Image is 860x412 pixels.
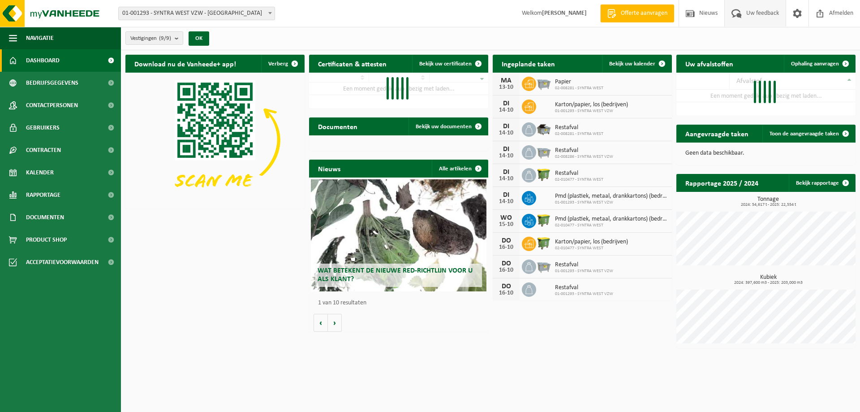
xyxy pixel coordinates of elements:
span: Offerte aanvragen [619,9,670,18]
button: OK [189,31,209,46]
div: MA [497,77,515,84]
span: 02-008281 - SYNTRA WEST [555,86,603,91]
strong: [PERSON_NAME] [542,10,587,17]
span: Toon de aangevraagde taken [770,131,839,137]
img: WB-1100-HPE-GN-50 [536,235,551,251]
span: Acceptatievoorwaarden [26,251,99,273]
span: Karton/papier, los (bedrijven) [555,101,628,108]
div: DI [497,146,515,153]
span: Pmd (plastiek, metaal, drankkartons) (bedrijven) [555,216,667,223]
h2: Download nu de Vanheede+ app! [125,55,245,72]
h2: Certificaten & attesten [309,55,396,72]
span: Dashboard [26,49,60,72]
span: 01-001293 - SYNTRA WEST VZW - SINT-MICHIELS [119,7,275,20]
div: 14-10 [497,130,515,136]
h2: Documenten [309,117,366,135]
h2: Uw afvalstoffen [676,55,742,72]
img: WB-1100-HPE-GN-50 [536,167,551,182]
span: Rapportage [26,184,60,206]
span: Restafval [555,124,603,131]
count: (9/9) [159,35,171,41]
span: Pmd (plastiek, metaal, drankkartons) (bedrijven) [555,193,667,200]
span: Papier [555,78,603,86]
span: Kalender [26,161,54,184]
h3: Tonnage [681,196,856,207]
span: Vestigingen [130,32,171,45]
a: Bekijk uw documenten [408,117,487,135]
p: Geen data beschikbaar. [685,150,847,156]
div: DI [497,123,515,130]
span: Restafval [555,170,603,177]
div: DI [497,191,515,199]
img: WB-2500-GAL-GY-01 [536,75,551,91]
button: Vorige [314,314,328,332]
h2: Rapportage 2025 / 2024 [676,174,767,191]
span: 2024: 397,600 m3 - 2025: 203,000 m3 [681,281,856,285]
span: 01-001293 - SYNTRA WEST VZW - SINT-MICHIELS [118,7,275,20]
span: 02-010477 - SYNTRA WEST [555,246,628,251]
div: DO [497,283,515,290]
span: Restafval [555,284,613,291]
span: 02-008281 - SYNTRA WEST [555,131,603,137]
span: Documenten [26,206,64,229]
div: 16-10 [497,267,515,273]
span: Navigatie [26,27,54,49]
span: 02-008286 - SYNTRA WEST VZW [555,154,613,160]
div: DI [497,169,515,176]
span: Product Shop [26,229,67,251]
span: Contactpersonen [26,94,78,117]
div: DI [497,100,515,107]
h3: Kubiek [681,274,856,285]
div: 16-10 [497,244,515,251]
span: Wat betekent de nieuwe RED-richtlijn voor u als klant? [318,267,473,283]
a: Bekijk uw certificaten [412,55,487,73]
h2: Aangevraagde taken [676,125,757,142]
div: 16-10 [497,290,515,296]
span: 01-001293 - SYNTRA WEST VZW [555,200,667,205]
img: WB-2500-GAL-GY-01 [536,258,551,273]
span: Karton/papier, los (bedrijven) [555,239,628,246]
img: Download de VHEPlus App [125,73,305,207]
div: 14-10 [497,153,515,159]
a: Bekijk rapportage [789,174,855,192]
button: Verberg [261,55,304,73]
a: Offerte aanvragen [600,4,674,22]
span: 01-001293 - SYNTRA WEST VZW [555,291,613,297]
span: Verberg [268,61,288,67]
a: Wat betekent de nieuwe RED-richtlijn voor u als klant? [311,179,486,291]
span: 01-001293 - SYNTRA WEST VZW [555,269,613,274]
button: Vestigingen(9/9) [125,31,183,45]
div: DO [497,237,515,244]
a: Bekijk uw kalender [602,55,671,73]
a: Alle artikelen [432,160,487,178]
span: Bedrijfsgegevens [26,72,78,94]
img: WB-2500-GAL-GY-01 [536,144,551,159]
div: 14-10 [497,199,515,205]
div: 14-10 [497,176,515,182]
div: WO [497,214,515,221]
span: Bekijk uw documenten [416,124,472,130]
span: 02-010477 - SYNTRA WEST [555,223,667,228]
p: 1 van 10 resultaten [318,300,484,306]
div: 15-10 [497,221,515,228]
span: Contracten [26,139,61,161]
div: DO [497,260,515,267]
span: Bekijk uw kalender [609,61,655,67]
a: Ophaling aanvragen [784,55,855,73]
span: Bekijk uw certificaten [419,61,472,67]
span: Restafval [555,147,613,154]
span: 01-001293 - SYNTRA WEST VZW [555,108,628,114]
div: 13-10 [497,84,515,91]
img: WB-5000-GAL-GY-01 [536,121,551,136]
div: 14-10 [497,107,515,113]
span: Restafval [555,261,613,269]
h2: Ingeplande taken [493,55,564,72]
span: 02-010477 - SYNTRA WEST [555,177,603,182]
span: Ophaling aanvragen [791,61,839,67]
a: Toon de aangevraagde taken [762,125,855,143]
span: Gebruikers [26,117,60,139]
h2: Nieuws [309,160,349,177]
button: Volgende [328,314,342,332]
img: WB-1100-HPE-GN-50 [536,213,551,228]
span: 2024: 54,617 t - 2025: 22,554 t [681,203,856,207]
